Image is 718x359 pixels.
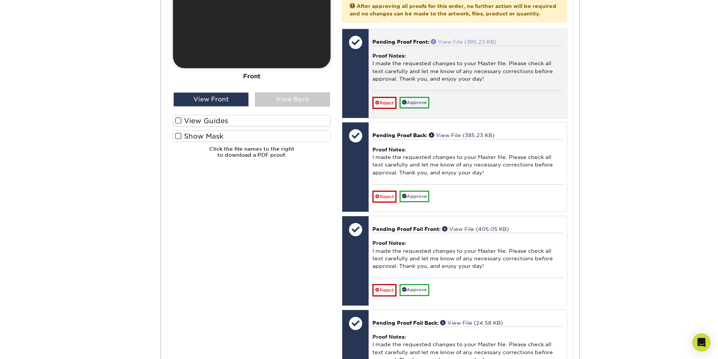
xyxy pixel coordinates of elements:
div: I made the requested changes to your Master file. Please check all text carefully and let me know... [372,139,563,184]
span: Pending Proof Front: [372,39,429,45]
a: Approve [400,191,429,202]
strong: Proof Notes: [372,334,406,340]
a: Reject [372,284,397,296]
strong: After approving all proofs for this order, no further action will be required and no changes can ... [350,3,556,17]
a: Reject [372,191,397,203]
div: I made the requested changes to your Master file. Please check all text carefully and let me know... [372,46,563,90]
a: View File (385.23 KB) [431,39,496,45]
a: Reject [372,97,397,109]
a: View File (24.58 KB) [440,320,503,326]
a: Approve [400,284,429,296]
div: I made the requested changes to your Master file. Please check all text carefully and let me know... [372,233,563,278]
strong: Proof Notes: [372,53,406,59]
span: Pending Proof Foil Front: [372,226,441,232]
div: Open Intercom Messenger [692,333,710,351]
label: Show Mask [173,130,331,142]
h6: Click the file names to the right to download a PDF proof. [173,146,331,164]
div: View Front [173,92,249,107]
span: Pending Proof Foil Back: [372,320,439,326]
div: View Back [255,92,330,107]
a: View File (405.05 KB) [442,226,509,232]
strong: Proof Notes: [372,240,406,246]
a: View File (385.23 KB) [429,132,494,138]
span: Pending Proof Back: [372,132,427,138]
label: View Guides [173,115,331,127]
div: Front [173,68,331,85]
strong: Proof Notes: [372,147,406,153]
a: Approve [400,97,429,108]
